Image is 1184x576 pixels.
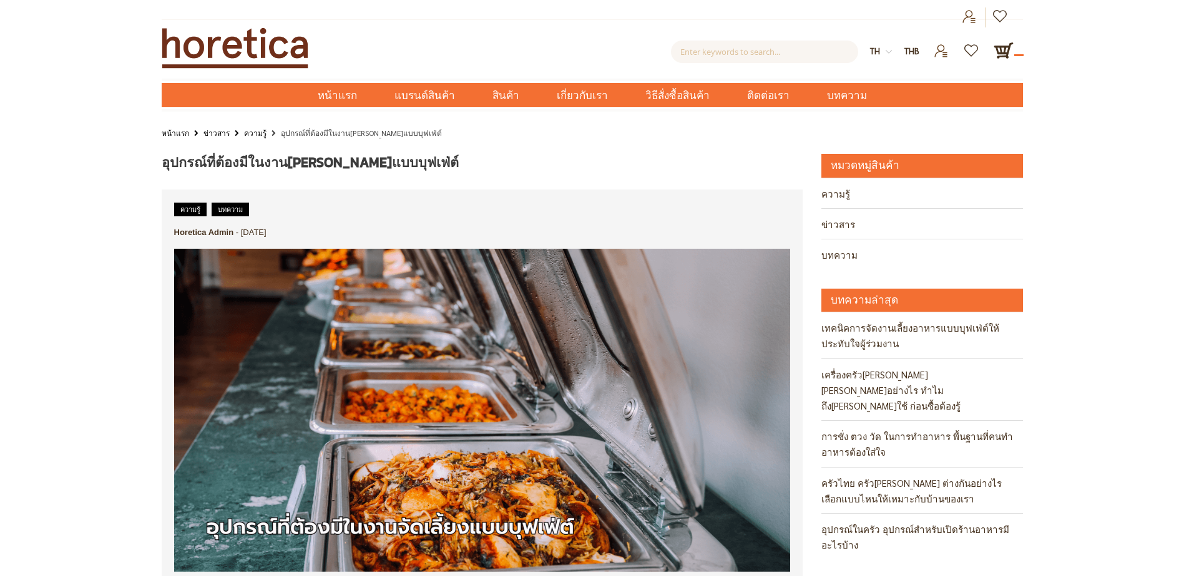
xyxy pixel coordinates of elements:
[986,7,1016,27] a: เข้าสู่ระบบ
[808,83,886,107] a: บทความ
[474,83,538,107] a: สินค้า
[821,421,1023,466] a: การชั่ง ตวง วัด ในการทำอาหาร พื้นฐานที่คนทำอาหารต้องใส่ใจ
[645,83,710,108] span: วิธีสั่งซื้อสินค้า
[162,152,459,173] span: อุปกรณ์ที่ต้องมีในงาน[PERSON_NAME]แบบบุฟเฟ่ต์
[212,203,249,216] a: บทความ
[821,312,1023,358] a: เทคนิคการจัดงานเลี้ยงอาหารแบบบุฟเฟ่ต์ให้ประทับใจผู้ร่วมงาน
[174,249,791,572] img: อุปกรณ์ที่ต้องมีในงานจัดเลี้ยงแบบบุฟเฟ่ต์
[821,178,1023,208] a: ความรู้
[728,83,808,107] a: ติดต่อเรา
[557,83,608,108] span: เกี่ยวกับเรา
[299,83,376,107] a: หน้าแรก
[236,228,238,237] span: -
[492,83,519,108] span: สินค้า
[244,126,267,140] a: ความรู้
[394,83,455,108] span: แบรนด์สินค้า
[954,7,985,27] a: เข้าสู่ระบบ
[241,228,267,237] span: [DATE]
[831,157,899,175] strong: หมวดหมู่สินค้า
[747,83,790,108] span: ติดต่อเรา
[318,87,357,103] span: หน้าแรก
[538,83,627,107] a: เกี่ยวกับเรา
[821,514,1023,559] a: อุปกรณ์ในครัว อุปกรณ์สำหรับเปิดร้านอาหารมีอะไรบ้าง
[162,27,308,69] img: Horetica.com
[957,41,987,51] a: รายการโปรด
[281,128,442,138] strong: อุปกรณ์ที่ต้องมีในงาน[PERSON_NAME]แบบบุฟเฟ่ต์
[870,46,880,56] span: th
[831,292,898,309] strong: บทความล่าสุด
[827,83,867,108] span: บทความ
[821,468,1023,513] a: ครัวไทย ครัว[PERSON_NAME] ต่างกันอย่างไร เลือกแบบไหนให้เหมาะกับบ้านของเรา
[926,41,957,51] a: เข้าสู่ระบบ
[627,83,728,107] a: วิธีสั่งซื้อสินค้า
[886,49,892,55] img: dropdown-icon.svg
[203,126,230,140] a: ข่าวสาร
[174,203,207,216] a: ความรู้
[821,209,1023,239] a: ข่าวสาร
[162,126,189,140] a: หน้าแรก
[904,46,919,56] span: THB
[821,239,1023,269] a: บทความ
[174,228,234,237] a: Horetica Admin
[821,359,1023,421] a: เครื่องครัว[PERSON_NAME][PERSON_NAME]อย่างไร ทำไมถึง[PERSON_NAME]ใช้ ก่อนซื้อต้องรู้
[376,83,474,107] a: แบรนด์สินค้า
